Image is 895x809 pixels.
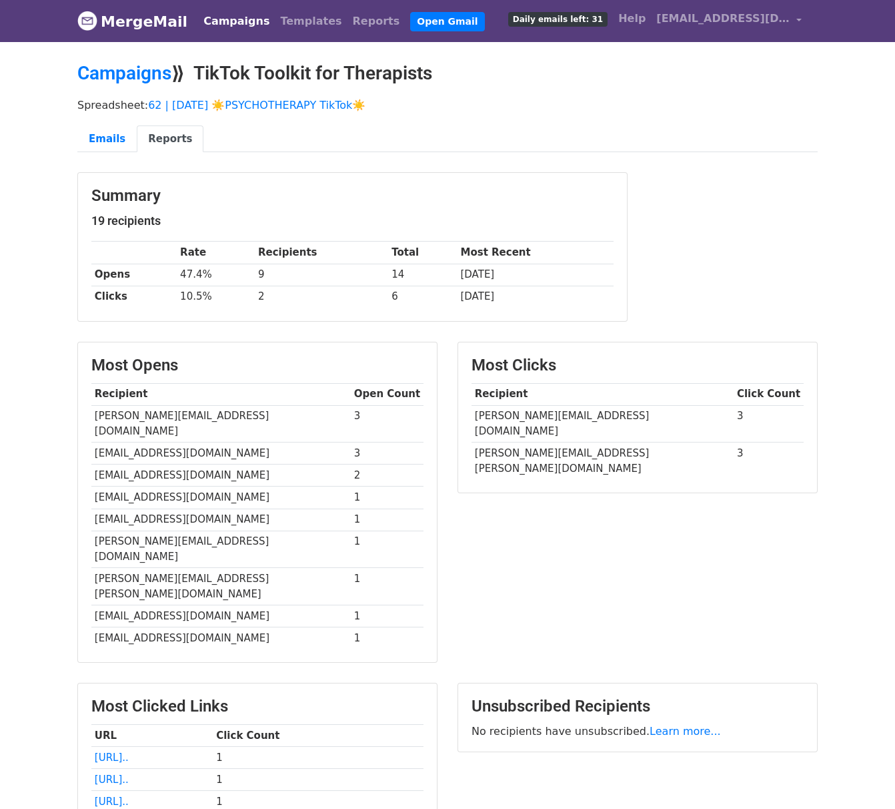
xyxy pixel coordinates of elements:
a: [URL].. [95,752,129,764]
th: Rate [177,242,255,264]
td: [PERSON_NAME][EMAIL_ADDRESS][DOMAIN_NAME] [91,405,351,443]
td: [PERSON_NAME][EMAIL_ADDRESS][DOMAIN_NAME] [472,405,734,443]
th: Opens [91,264,177,286]
a: [URL].. [95,774,129,786]
th: Total [388,242,457,264]
span: [EMAIL_ADDRESS][DOMAIN_NAME] [656,11,790,27]
td: [EMAIL_ADDRESS][DOMAIN_NAME] [91,509,351,531]
th: URL [91,724,213,746]
h2: ⟫ TikTok Toolkit for Therapists [77,62,818,85]
a: Reports [347,8,405,35]
th: Recipient [91,383,351,405]
a: 62 | [DATE] ☀️PSYCHOTHERAPY TikTok☀️ [148,99,365,111]
a: MergeMail [77,7,187,35]
a: Help [613,5,651,32]
p: Spreadsheet: [77,98,818,112]
h3: Most Opens [91,356,423,375]
td: [PERSON_NAME][EMAIL_ADDRESS][PERSON_NAME][DOMAIN_NAME] [472,443,734,479]
a: Learn more... [650,725,721,738]
td: 47.4% [177,264,255,286]
a: Open Gmail [410,12,484,31]
td: [DATE] [458,286,614,308]
td: 3 [734,405,804,443]
h3: Most Clicks [472,356,804,375]
td: 1 [351,487,423,509]
td: 14 [388,264,457,286]
img: MergeMail logo [77,11,97,31]
iframe: Chat Widget [828,745,895,809]
a: Daily emails left: 31 [503,5,613,32]
td: 9 [255,264,388,286]
th: Recipient [472,383,734,405]
th: Click Count [734,383,804,405]
td: 3 [734,443,804,479]
h3: Unsubscribed Recipients [472,697,804,716]
td: 3 [351,443,423,465]
td: 3 [351,405,423,443]
a: [EMAIL_ADDRESS][DOMAIN_NAME] [651,5,807,37]
td: [EMAIL_ADDRESS][DOMAIN_NAME] [91,605,351,627]
td: [EMAIL_ADDRESS][DOMAIN_NAME] [91,465,351,487]
a: Reports [137,125,203,153]
td: [EMAIL_ADDRESS][DOMAIN_NAME] [91,443,351,465]
td: [EMAIL_ADDRESS][DOMAIN_NAME] [91,487,351,509]
td: [EMAIL_ADDRESS][DOMAIN_NAME] [91,627,351,649]
td: [PERSON_NAME][EMAIL_ADDRESS][DOMAIN_NAME] [91,531,351,568]
td: 1 [351,605,423,627]
a: Campaigns [198,8,275,35]
td: [DATE] [458,264,614,286]
td: 6 [388,286,457,308]
th: Clicks [91,286,177,308]
td: 1 [351,531,423,568]
td: 10.5% [177,286,255,308]
h3: Summary [91,186,614,206]
th: Click Count [213,724,423,746]
p: No recipients have unsubscribed. [472,724,804,738]
th: Most Recent [458,242,614,264]
td: 1 [351,627,423,649]
span: Daily emails left: 31 [508,12,608,27]
th: Open Count [351,383,423,405]
a: [URL].. [95,796,129,808]
td: 2 [351,465,423,487]
td: 1 [213,768,423,790]
th: Recipients [255,242,388,264]
td: 1 [351,509,423,531]
td: 1 [351,568,423,605]
td: 2 [255,286,388,308]
a: Emails [77,125,137,153]
td: [PERSON_NAME][EMAIL_ADDRESS][PERSON_NAME][DOMAIN_NAME] [91,568,351,605]
h3: Most Clicked Links [91,697,423,716]
h5: 19 recipients [91,214,614,228]
a: Campaigns [77,62,171,84]
td: 1 [213,746,423,768]
a: Templates [275,8,347,35]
